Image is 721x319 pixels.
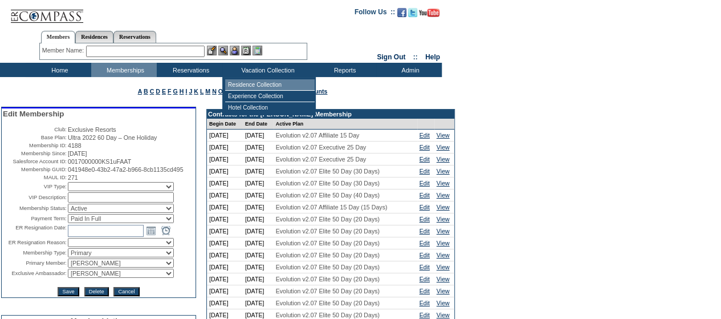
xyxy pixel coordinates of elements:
[207,285,243,297] td: [DATE]
[3,110,64,118] span: Edit Membership
[194,88,198,95] a: K
[162,88,166,95] a: E
[207,297,243,309] td: [DATE]
[425,53,440,61] a: Help
[3,214,67,223] td: Payment Term:
[419,9,439,17] img: Subscribe to our YouTube Channel
[222,63,311,77] td: Vacation Collection
[243,261,274,273] td: [DATE]
[180,88,184,95] a: H
[212,88,217,95] a: N
[437,192,450,199] a: View
[207,213,243,225] td: [DATE]
[58,287,79,296] input: Save
[41,31,76,43] a: Members
[243,130,274,142] td: [DATE]
[68,150,87,157] span: [DATE]
[68,142,82,149] span: 4188
[160,224,172,237] a: Open the time view popup.
[225,79,315,91] td: Residence Collection
[3,248,67,257] td: Membership Type:
[419,252,430,259] a: Edit
[207,130,243,142] td: [DATE]
[419,144,430,151] a: Edit
[68,158,131,165] span: 0017000000KS1uFAAT
[437,156,450,163] a: View
[437,228,450,235] a: View
[68,134,157,141] span: Ultra 2022 60 Day – One Holiday
[3,224,67,237] td: ER Resignation Date:
[207,261,243,273] td: [DATE]
[419,228,430,235] a: Edit
[419,276,430,282] a: Edit
[355,7,395,21] td: Follow Us ::
[276,300,380,306] span: Evolution v2.07 Elite 50 Day (20 Days)
[113,31,156,43] a: Reservations
[419,240,430,247] a: Edit
[243,285,274,297] td: [DATE]
[276,132,360,139] span: Evolution v2.07 Affiliate 15 Day
[419,11,439,18] a: Subscribe to our YouTube Channel
[276,252,380,259] span: Evolution v2.07 Elite 50 Day (20 Days)
[207,165,243,177] td: [DATE]
[276,312,380,318] span: Evolution v2.07 Elite 50 Day (20 Days)
[207,237,243,249] td: [DATE]
[207,110,454,119] td: Contracts for the [PERSON_NAME] Membership
[150,88,154,95] a: C
[437,312,450,318] a: View
[437,144,450,151] a: View
[243,273,274,285] td: [DATE]
[3,174,67,181] td: MAUL ID:
[276,276,380,282] span: Evolution v2.07 Elite 50 Day (20 Days)
[205,88,210,95] a: M
[419,312,430,318] a: Edit
[397,11,406,18] a: Become our fan on Facebook
[207,142,243,154] td: [DATE]
[408,8,417,17] img: Follow us on Twitter
[3,158,67,165] td: Salesforce Account ID:
[408,11,417,18] a: Follow us on Twitter
[437,132,450,139] a: View
[84,287,109,296] input: Delete
[276,216,380,223] span: Evolution v2.07 Elite 50 Day (20 Days)
[419,168,430,175] a: Edit
[437,264,450,270] a: View
[3,238,67,247] td: ER Resignation Reason:
[437,180,450,187] a: View
[437,204,450,211] a: View
[276,168,380,175] span: Evolution v2.07 Elite 50 Day (30 Days)
[437,240,450,247] a: View
[173,88,177,95] a: G
[276,264,380,270] span: Evolution v2.07 Elite 50 Day (20 Days)
[419,192,430,199] a: Edit
[377,53,405,61] a: Sign Out
[156,88,160,95] a: D
[207,249,243,261] td: [DATE]
[207,201,243,213] td: [DATE]
[437,216,450,223] a: View
[200,88,203,95] a: L
[437,300,450,306] a: View
[185,88,187,95] a: I
[276,228,380,235] span: Evolution v2.07 Elite 50 Day (20 Days)
[276,156,366,163] span: Evolution v2.07 Executive 25 Day
[243,249,274,261] td: [DATE]
[437,168,450,175] a: View
[91,63,157,77] td: Memberships
[3,134,67,141] td: Base Plan:
[3,269,67,278] td: Exclusive Ambassador:
[189,88,192,95] a: J
[274,119,417,130] td: Active Plan
[311,63,376,77] td: Reports
[276,288,380,294] span: Evolution v2.07 Elite 50 Day (20 Days)
[68,166,184,173] span: 041948e0-43b2-47a2-b966-8cb1135cd495
[26,63,91,77] td: Home
[207,46,217,55] img: b_edit.gif
[419,300,430,306] a: Edit
[157,63,222,77] td: Reservations
[419,156,430,163] a: Edit
[241,46,251,55] img: Reservations
[230,46,239,55] img: Impersonate
[138,88,142,95] a: A
[207,154,243,165] td: [DATE]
